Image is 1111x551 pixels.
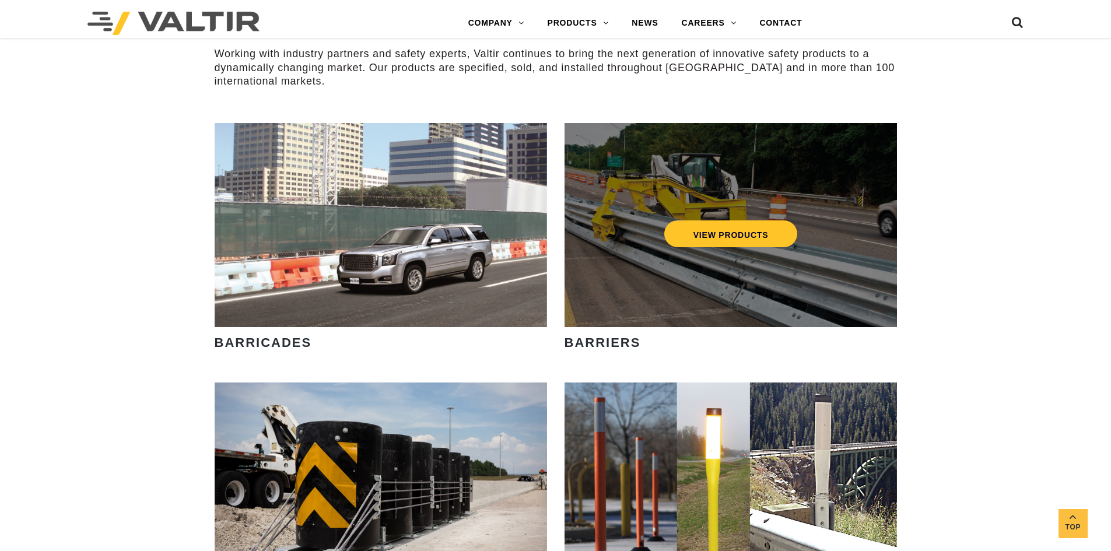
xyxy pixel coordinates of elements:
[457,12,536,35] a: COMPANY
[87,12,260,35] img: Valtir
[536,12,621,35] a: PRODUCTS
[565,335,641,350] strong: BARRIERS
[620,12,670,35] a: NEWS
[215,47,897,88] p: Working with industry partners and safety experts, Valtir continues to bring the next generation ...
[215,335,312,350] strong: BARRICADES
[1059,509,1088,538] a: Top
[1059,521,1088,534] span: Top
[670,12,748,35] a: CAREERS
[664,220,797,247] a: VIEW PRODUCTS
[748,12,814,35] a: CONTACT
